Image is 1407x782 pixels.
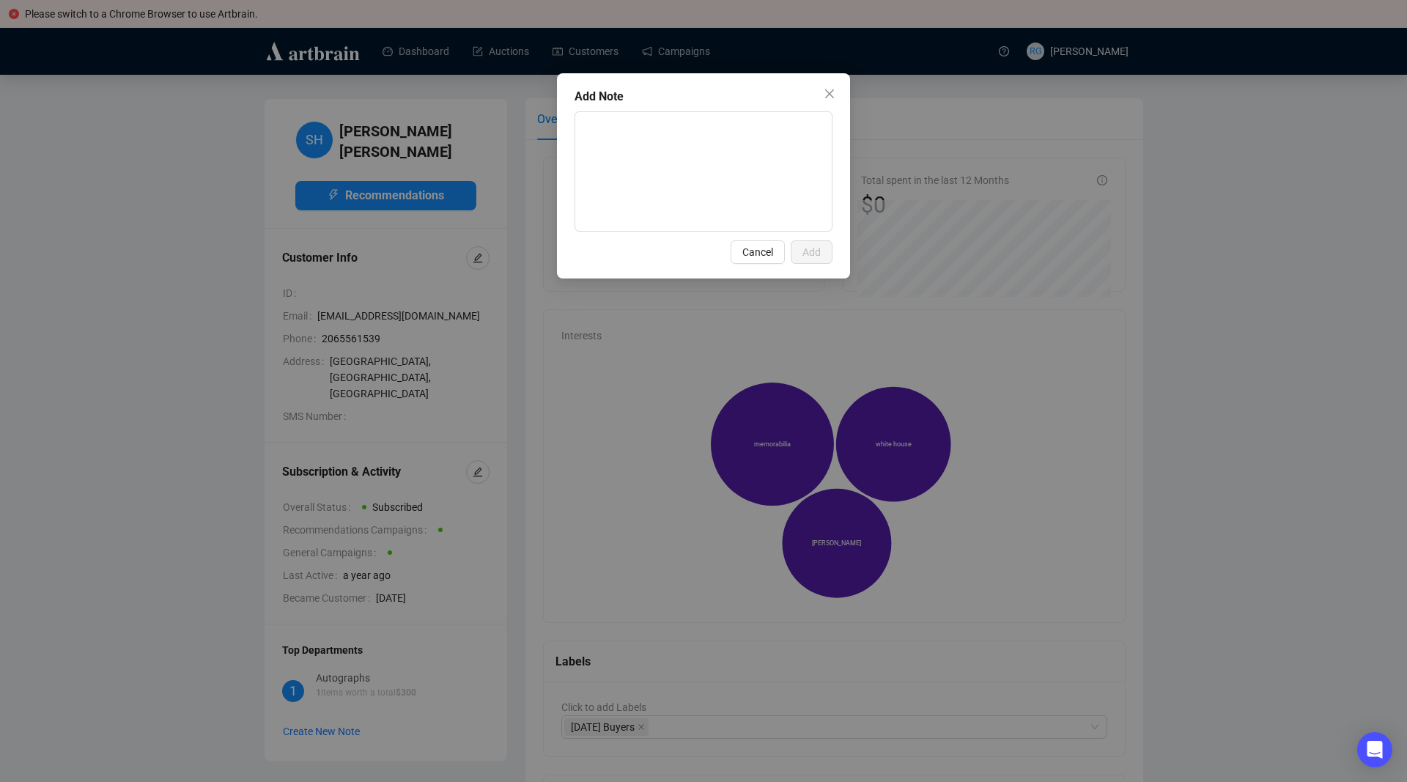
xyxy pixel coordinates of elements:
span: close [824,88,835,100]
button: Cancel [731,240,785,264]
div: Open Intercom Messenger [1357,732,1392,767]
button: Close [818,82,841,106]
button: Add [791,240,832,264]
span: Cancel [742,244,773,260]
div: Add Note [575,88,832,106]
